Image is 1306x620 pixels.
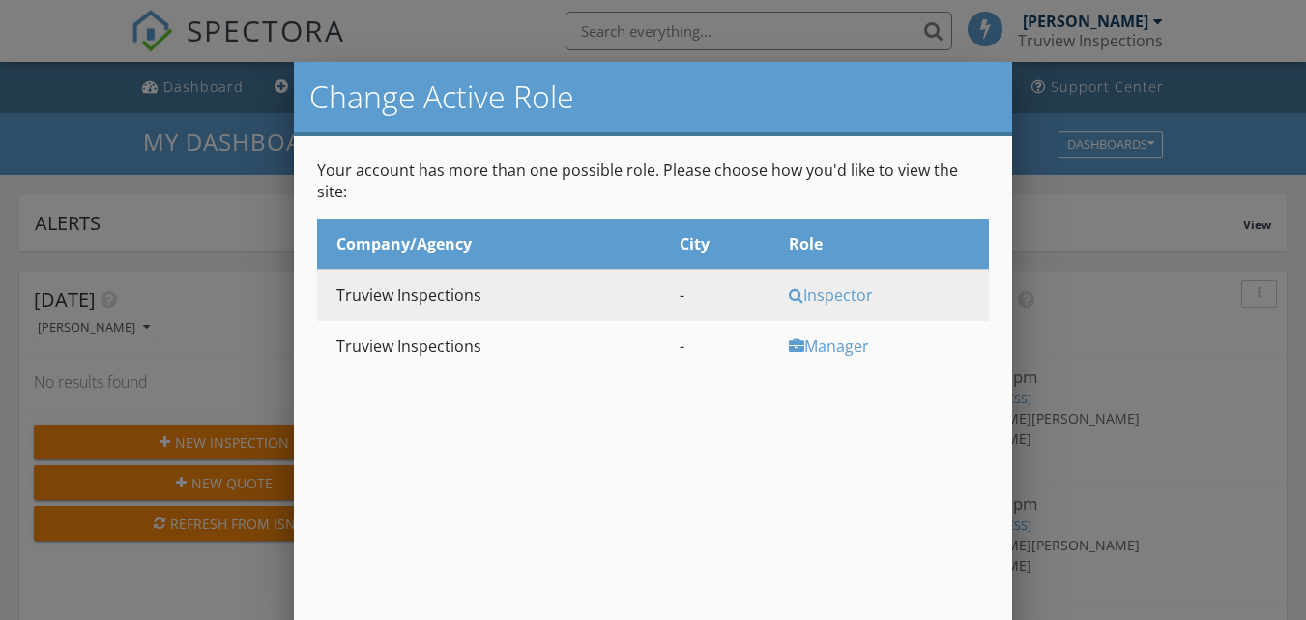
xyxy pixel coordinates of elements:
[309,77,997,116] h2: Change Active Role
[317,219,660,270] th: Company/Agency
[789,336,984,357] div: Manager
[317,160,989,203] p: Your account has more than one possible role. Please choose how you'd like to view the site:
[317,321,660,371] td: Truview Inspections
[317,270,660,321] td: Truview Inspections
[789,284,984,306] div: Inspector
[660,219,769,270] th: City
[660,270,769,321] td: -
[769,219,989,270] th: Role
[660,321,769,371] td: -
